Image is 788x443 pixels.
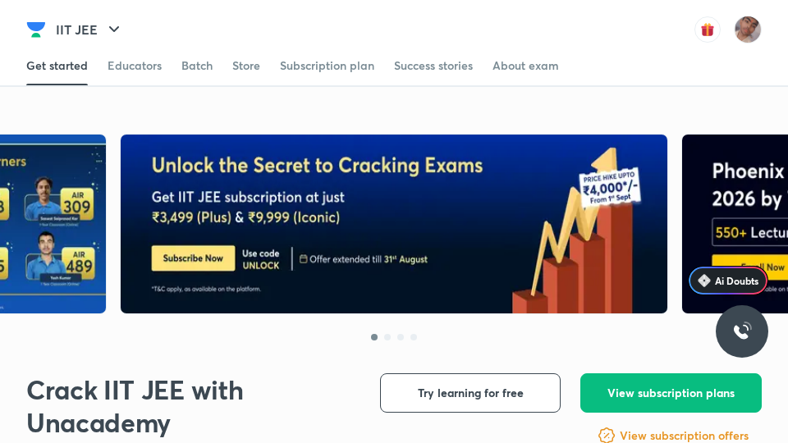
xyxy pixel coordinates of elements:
img: Rahul 2026 [734,16,762,43]
a: Ai Doubts [688,266,768,295]
img: Company Logo [26,20,46,39]
a: About exam [492,46,559,85]
div: Educators [108,57,162,74]
a: Batch [181,46,213,85]
a: Subscription plan [280,46,374,85]
a: Get started [26,46,88,85]
div: About exam [492,57,559,74]
div: Get started [26,57,88,74]
img: avatar [694,16,721,43]
div: Store [232,57,260,74]
div: Batch [181,57,213,74]
a: Success stories [394,46,473,85]
button: Try learning for free [380,373,561,413]
span: Ai Doubts [715,274,758,287]
button: View subscription plans [580,373,762,413]
h1: Crack IIT JEE with Unacademy [26,373,321,439]
span: View subscription plans [607,385,735,401]
a: Store [232,46,260,85]
div: Success stories [394,57,473,74]
img: Icon [698,274,711,287]
img: ttu [732,322,752,341]
span: Try learning for free [418,385,524,401]
a: Educators [108,46,162,85]
div: Subscription plan [280,57,374,74]
button: IIT JEE [46,13,134,46]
